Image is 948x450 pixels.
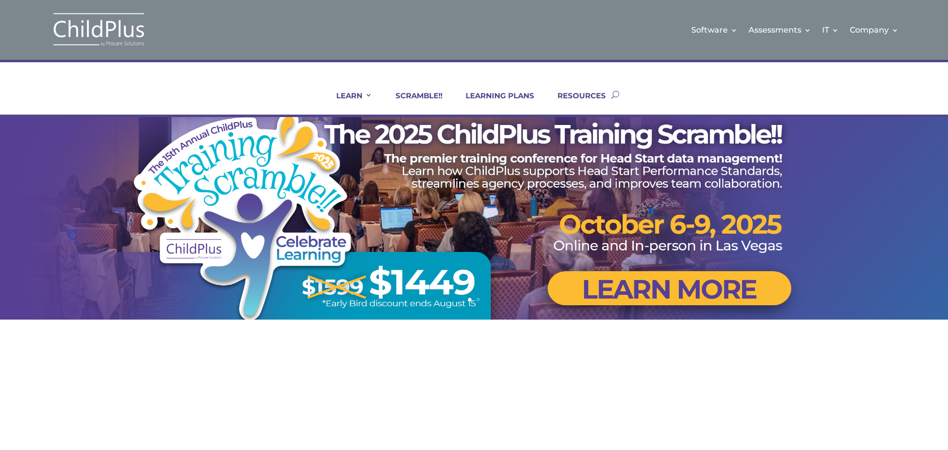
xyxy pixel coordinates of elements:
a: RESOURCES [545,91,606,115]
a: Software [691,10,738,50]
a: 2 [476,298,480,301]
a: Company [850,10,899,50]
a: 1 [468,298,472,301]
a: SCRAMBLE!! [383,91,442,115]
a: Assessments [749,10,811,50]
a: LEARNING PLANS [453,91,534,115]
a: LEARN [324,91,372,115]
a: IT [822,10,839,50]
